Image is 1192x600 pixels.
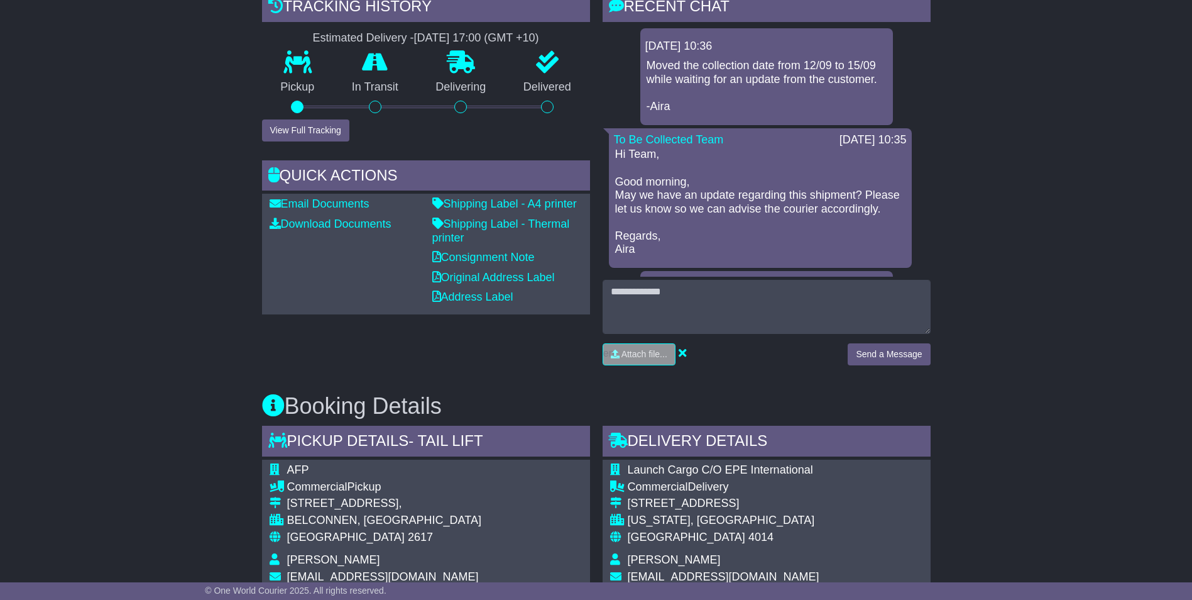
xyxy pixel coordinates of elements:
div: Pickup Details [262,426,590,460]
span: - Tail Lift [408,432,483,449]
div: [DATE] 17:00 (GMT +10) [414,31,539,45]
div: Pickup [287,481,481,494]
a: Email Documents [270,197,369,210]
p: Delivering [417,81,505,94]
p: Delivered [505,81,590,94]
span: [GEOGRAPHIC_DATA] [628,531,745,543]
a: Download Documents [270,218,391,230]
span: [EMAIL_ADDRESS][DOMAIN_NAME] [628,570,819,583]
p: Hi Team, Good morning, May we have an update regarding this shipment? Please let us know so we ca... [615,148,905,257]
span: [PERSON_NAME] [628,553,721,566]
h3: Booking Details [262,394,931,419]
div: [STREET_ADDRESS] [628,497,819,511]
div: BELCONNEN, [GEOGRAPHIC_DATA] [287,514,481,528]
div: Estimated Delivery - [262,31,590,45]
span: 2617 [408,531,433,543]
p: Moved the collection date from 12/09 to 15/09 while waiting for an update from the customer. -Aira [647,59,887,113]
a: To Be Collected Team [614,133,724,146]
div: [US_STATE], [GEOGRAPHIC_DATA] [628,514,819,528]
span: AFP [287,464,309,476]
div: Delivery Details [603,426,931,460]
div: Quick Actions [262,160,590,194]
div: Delivery [628,481,819,494]
span: [GEOGRAPHIC_DATA] [287,531,405,543]
span: 4014 [748,531,774,543]
span: [PERSON_NAME] [287,553,380,566]
span: [EMAIL_ADDRESS][DOMAIN_NAME] [287,570,479,583]
div: [STREET_ADDRESS], [287,497,481,511]
a: Address Label [432,291,513,303]
span: Commercial [287,481,347,493]
a: Consignment Note [432,251,535,264]
a: Shipping Label - A4 printer [432,197,577,210]
button: Send a Message [848,343,930,365]
span: Commercial [628,481,688,493]
div: [DATE] 10:35 [839,133,907,147]
button: View Full Tracking [262,119,349,142]
a: Original Address Label [432,271,555,284]
span: Launch Cargo C/O EPE International [628,464,813,476]
a: Shipping Label - Thermal printer [432,218,570,244]
p: Pickup [262,81,334,94]
div: [DATE] 10:36 [645,40,888,53]
span: © One World Courier 2025. All rights reserved. [205,586,386,596]
p: In Transit [333,81,417,94]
